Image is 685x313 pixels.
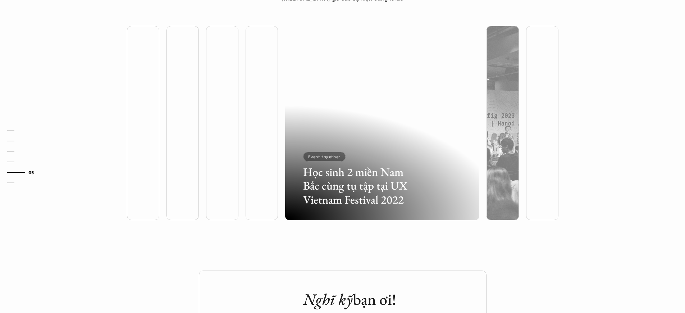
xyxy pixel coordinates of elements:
[303,290,472,309] h2: bạn ơi!
[28,169,34,174] strong: 05
[7,168,41,177] a: 05
[308,154,341,159] p: Event together
[303,289,353,309] em: Nghĩ kỹ
[303,165,419,207] h3: Học sinh 2 miền Nam Bắc cùng tụ tập tại UX Vietnam Festival 2022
